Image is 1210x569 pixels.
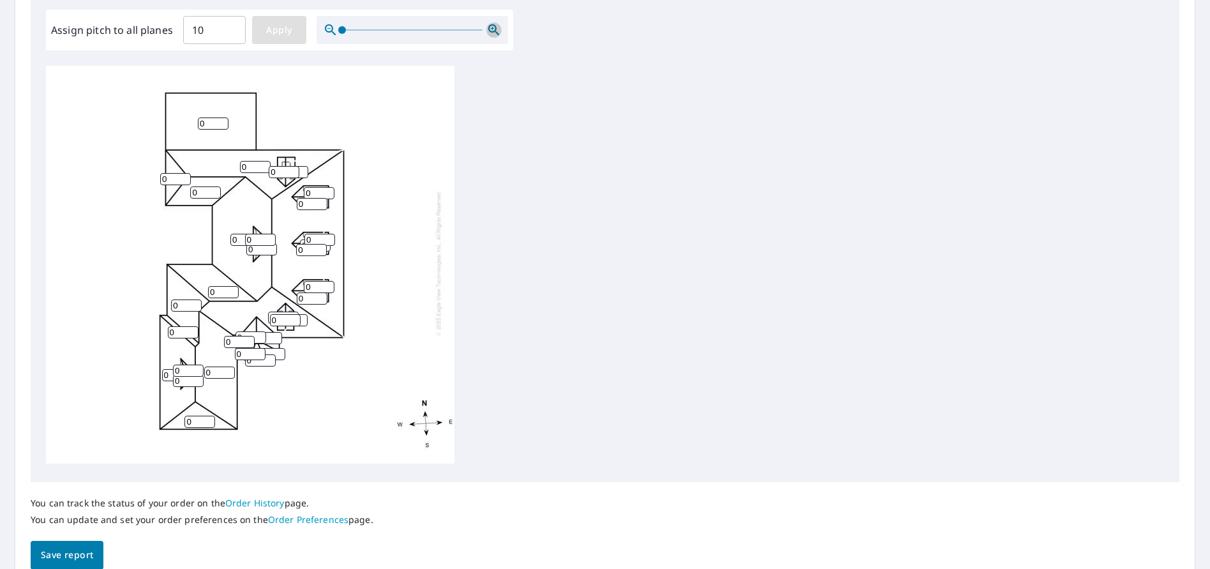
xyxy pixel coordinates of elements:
[262,22,296,38] span: Apply
[225,497,285,509] a: Order History
[252,16,306,44] button: Apply
[31,497,373,509] p: You can track the status of your order on the page.
[31,514,373,526] p: You can update and set your order preferences on the page.
[268,513,348,526] a: Order Preferences
[51,22,173,38] label: Assign pitch to all planes
[41,547,93,563] span: Save report
[183,12,246,48] input: 00.0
